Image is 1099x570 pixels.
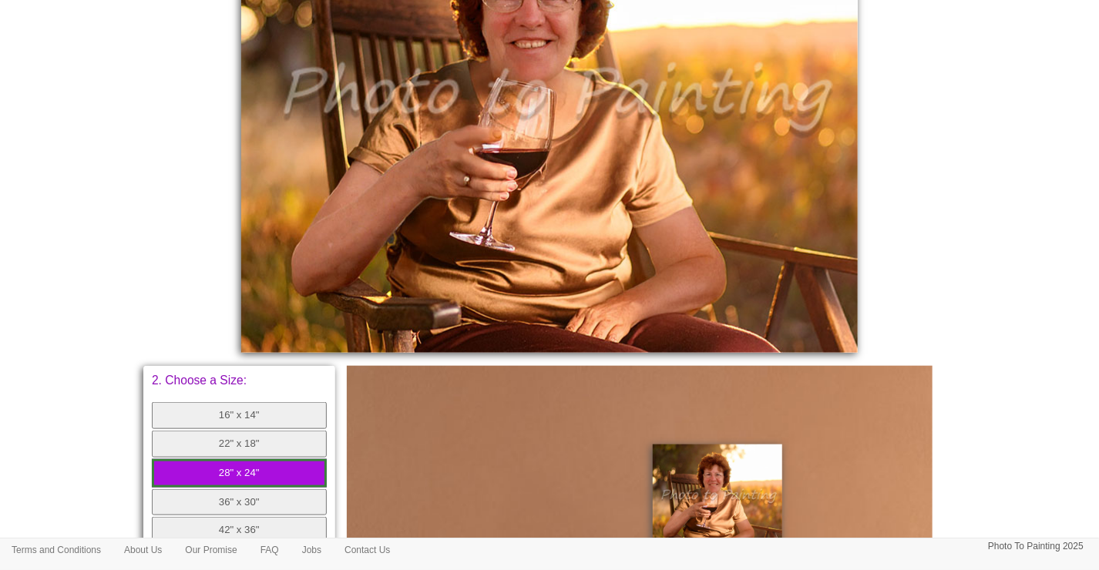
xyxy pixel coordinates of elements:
a: About Us [113,538,173,562]
button: 16" x 14" [152,402,327,429]
p: 2. Choose a Size: [152,374,327,387]
p: Photo To Painting 2025 [988,538,1084,555]
a: FAQ [249,538,291,562]
button: 36" x 30" [152,489,327,516]
button: 22" x 18" [152,431,327,458]
a: Our Promise [173,538,248,562]
img: Painting [653,444,782,550]
a: Contact Us [333,538,402,562]
a: Jobs [291,538,333,562]
button: 42" x 36" [152,517,327,544]
button: 28" x 24" [152,459,327,488]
